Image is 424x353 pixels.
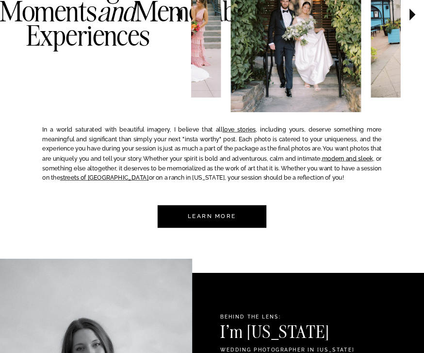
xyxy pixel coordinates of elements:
a: streets of [GEOGRAPHIC_DATA] [60,174,149,182]
a: modern and sleek [322,155,373,163]
a: Learn more [179,205,245,228]
p: In a world saturated with beautiful imagery, I believe that all , including yours, deserve someth... [42,125,381,186]
h3: I'm [US_STATE] [220,324,374,345]
a: love stories [223,126,256,134]
h2: Behind the Lens: [220,314,371,322]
